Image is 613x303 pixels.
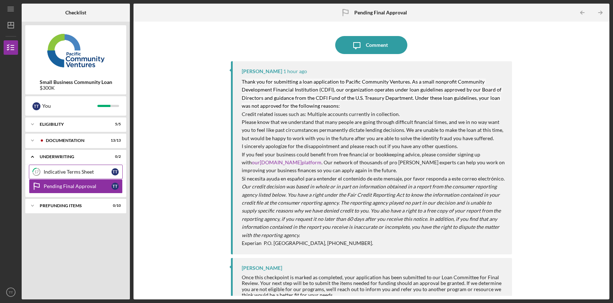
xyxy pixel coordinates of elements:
[42,100,97,112] div: You
[242,110,505,118] p: Credit related issues such as: Multiple accounts currently in collection.
[242,142,505,150] p: I sincerely apologize for the disappointment and please reach out if you have any other questions.
[9,290,13,294] text: TT
[242,68,282,74] div: [PERSON_NAME]
[4,285,18,299] button: TT
[242,79,503,109] mark: Thank you for submitting a loan application to Pacific Community Ventures. As a small nonprofit C...
[34,170,39,174] tspan: 17
[40,204,103,208] div: Prefunding Items
[46,138,103,143] div: Documentation
[108,204,121,208] div: 0 / 10
[108,122,121,126] div: 5 / 5
[242,239,505,247] p: Experian P.O. [GEOGRAPHIC_DATA], [PHONE_NUMBER].
[335,36,407,54] button: Comment
[242,183,502,238] em: Our credit decision was based in whole or in part on information obtained in a report from the co...
[354,10,407,15] b: Pending Final Approval
[32,102,40,110] div: T T
[111,183,119,190] div: T T
[29,165,123,179] a: 17Indicative Terms SheetTT
[40,79,112,85] b: Small Business Community Loan
[283,68,307,74] time: 2025-08-19 23:51
[65,10,86,15] b: Checklist
[242,275,505,298] div: Once this checkpoint is marked as completed, your application has been submitted to our Loan Comm...
[44,183,111,189] div: Pending Final Approval
[40,85,112,91] div: $300K
[302,159,321,165] a: platform
[366,36,388,54] div: Comment
[108,138,121,143] div: 13 / 13
[242,151,505,175] p: If you feel your business could benefit from free financial or bookkeeping advice, please conside...
[252,159,260,165] a: our
[242,118,505,142] p: Please know that we understand that many people are going through difficult financial times, and ...
[242,265,282,271] div: [PERSON_NAME]
[29,179,123,193] a: Pending Final ApprovalTT
[40,122,103,126] div: Eligibility
[44,169,111,175] div: Indicative Terms Sheet
[111,168,119,175] div: T T
[40,155,103,159] div: Underwriting
[242,175,505,183] p: Si necesita ayuda en español para entender el contenido de este mensaje, por favor responda a est...
[25,29,126,72] img: Product logo
[108,155,121,159] div: 0 / 2
[260,159,302,165] a: [DOMAIN_NAME]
